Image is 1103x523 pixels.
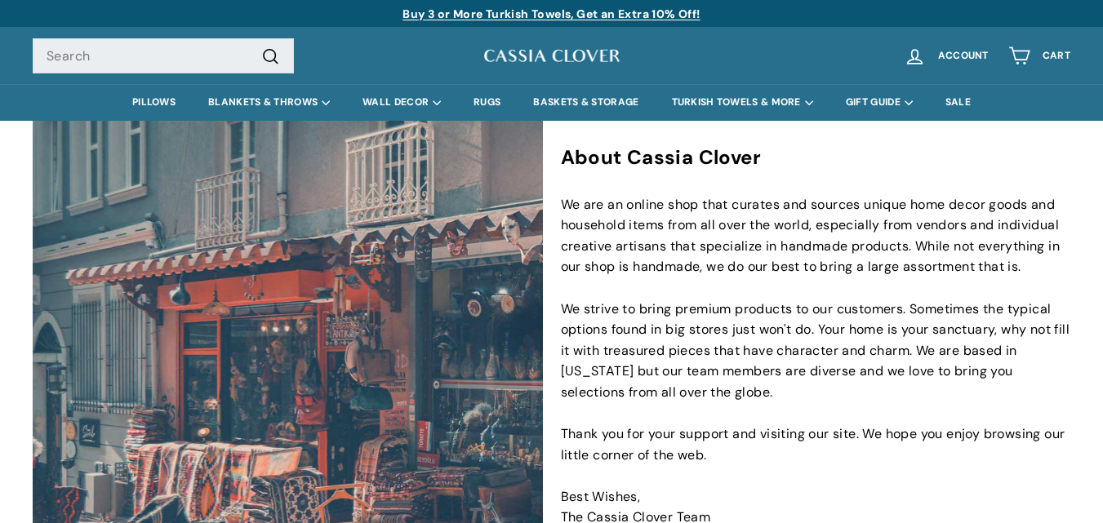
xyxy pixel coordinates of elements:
a: Account [894,32,998,80]
span: Cart [1043,51,1070,61]
a: Cart [998,32,1080,80]
span: Account [938,51,989,61]
summary: GIFT GUIDE [829,84,929,121]
summary: TURKISH TOWELS & MORE [656,84,829,121]
b: About Cassia Clover [561,144,762,170]
a: RUGS [457,84,517,121]
a: SALE [929,84,987,121]
a: PILLOWS [116,84,192,121]
a: BASKETS & STORAGE [517,84,655,121]
summary: WALL DECOR [346,84,457,121]
a: Buy 3 or More Turkish Towels, Get an Extra 10% Off! [403,7,700,21]
input: Search [33,38,294,74]
summary: BLANKETS & THROWS [192,84,346,121]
